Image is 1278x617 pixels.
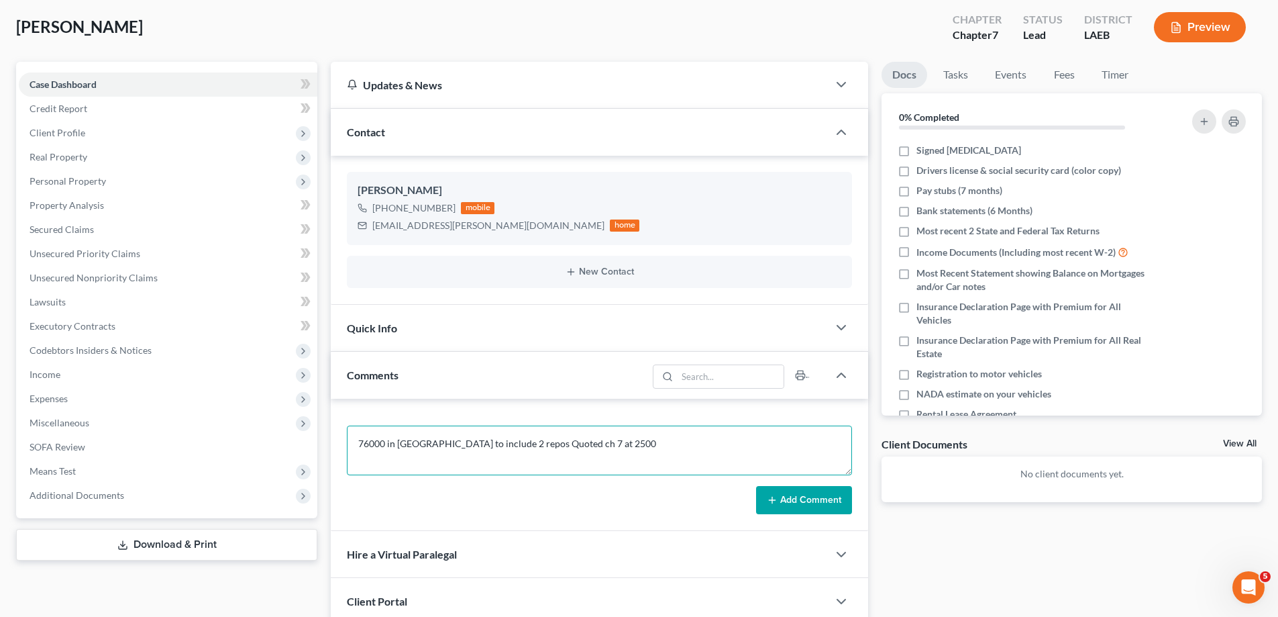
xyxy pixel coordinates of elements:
span: Contact [347,126,385,138]
span: 5 [1260,571,1271,582]
span: Personal Property [30,175,106,187]
span: Codebtors Insiders & Notices [30,344,152,356]
div: Updates & News [347,78,812,92]
a: Fees [1043,62,1085,88]
a: Case Dashboard [19,73,317,97]
div: Status [1023,12,1063,28]
iframe: Intercom live chat [1232,571,1265,604]
strong: 0% Completed [899,111,959,123]
a: Unsecured Priority Claims [19,242,317,266]
div: LAEB [1084,28,1132,43]
button: Add Comment [756,486,852,514]
a: Events [984,62,1037,88]
a: Secured Claims [19,218,317,242]
a: Lawsuits [19,290,317,314]
span: Property Analysis [30,199,104,211]
span: Unsecured Priority Claims [30,248,140,259]
span: Unsecured Nonpriority Claims [30,272,158,283]
span: Client Portal [347,595,407,608]
span: Insurance Declaration Page with Premium for All Vehicles [916,300,1155,327]
p: No client documents yet. [892,467,1251,481]
span: Drivers license & social security card (color copy) [916,164,1121,177]
span: Bank statements (6 Months) [916,204,1032,218]
span: Additional Documents [30,489,124,501]
div: Lead [1023,28,1063,43]
span: Means Test [30,465,76,477]
div: Chapter [953,12,1002,28]
a: Download & Print [16,529,317,561]
span: Case Dashboard [30,79,97,90]
span: Lawsuits [30,296,66,307]
span: Registration to motor vehicles [916,367,1042,381]
span: Real Property [30,151,87,162]
a: Docs [882,62,927,88]
button: Preview [1154,12,1246,42]
span: Hire a Virtual Paralegal [347,548,457,561]
div: [EMAIL_ADDRESS][PERSON_NAME][DOMAIN_NAME] [372,219,604,232]
span: 7 [992,28,998,41]
span: Executory Contracts [30,320,115,332]
div: District [1084,12,1132,28]
span: [PERSON_NAME] [16,17,143,36]
span: SOFA Review [30,441,85,453]
a: Property Analysis [19,193,317,218]
span: Client Profile [30,127,85,138]
span: Insurance Declaration Page with Premium for All Real Estate [916,334,1155,361]
a: Timer [1091,62,1139,88]
div: [PERSON_NAME] [358,183,841,199]
input: Search... [678,365,784,388]
span: Quick Info [347,322,397,334]
div: Client Documents [882,437,967,451]
a: Unsecured Nonpriority Claims [19,266,317,290]
span: Credit Report [30,103,87,114]
span: Income Documents (Including most recent W-2) [916,246,1116,259]
span: Secured Claims [30,224,94,235]
div: mobile [461,202,494,214]
div: home [610,220,639,232]
span: Income [30,369,60,380]
span: NADA estimate on your vehicles [916,387,1051,401]
span: Most recent 2 State and Federal Tax Returns [916,224,1100,238]
div: [PHONE_NUMBER] [372,201,456,215]
span: Pay stubs (7 months) [916,184,1002,197]
a: SOFA Review [19,435,317,459]
button: New Contact [358,267,841,277]
a: Tasks [933,62,979,88]
span: Most Recent Statement showing Balance on Mortgages and/or Car notes [916,267,1155,293]
span: Rental Lease Agreement [916,408,1016,421]
a: View All [1223,439,1257,448]
span: Expenses [30,393,68,404]
span: Miscellaneous [30,417,89,428]
a: Executory Contracts [19,314,317,338]
a: Credit Report [19,97,317,121]
span: Comments [347,369,398,381]
div: Chapter [953,28,1002,43]
span: Signed [MEDICAL_DATA] [916,144,1021,157]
